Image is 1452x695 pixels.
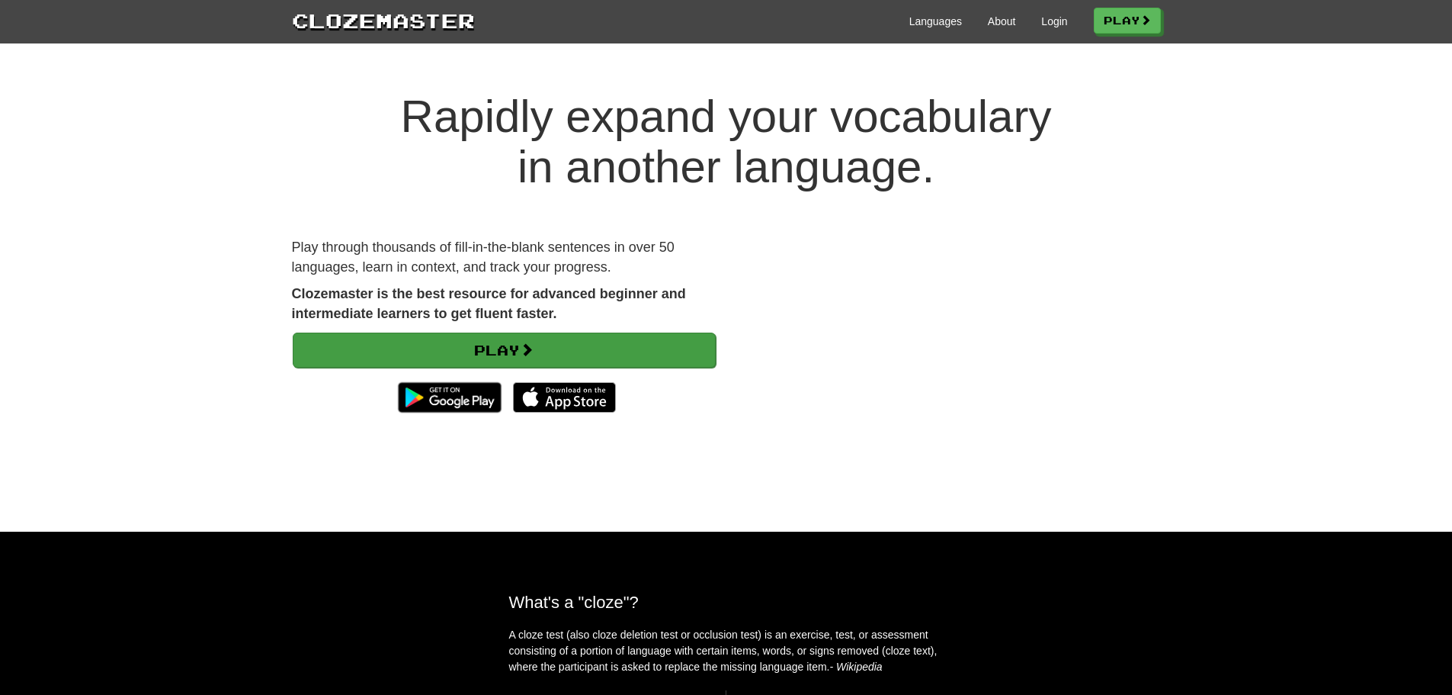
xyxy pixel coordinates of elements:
[509,627,944,675] p: A cloze test (also cloze deletion test or occlusion test) is an exercise, test, or assessment con...
[390,375,508,420] img: Get it on Google Play
[292,286,686,321] strong: Clozemaster is the best resource for advanced beginner and intermediate learners to get fluent fa...
[509,593,944,612] h2: What's a "cloze"?
[830,661,883,673] em: - Wikipedia
[1094,8,1161,34] a: Play
[292,238,715,277] p: Play through thousands of fill-in-the-blank sentences in over 50 languages, learn in context, and...
[293,333,716,368] a: Play
[1041,14,1067,29] a: Login
[909,14,962,29] a: Languages
[292,6,475,34] a: Clozemaster
[988,14,1016,29] a: About
[513,382,616,413] img: Download_on_the_App_Store_Badge_US-UK_135x40-25178aeef6eb6b83b96f5f2d004eda3bffbb37122de64afbaef7...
